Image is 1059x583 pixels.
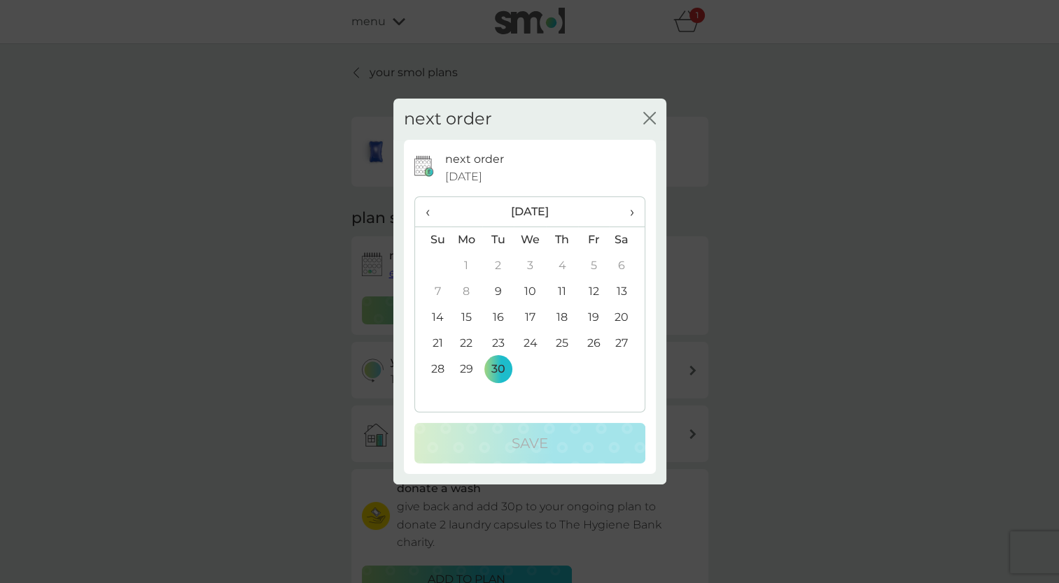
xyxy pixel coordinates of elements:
td: 6 [609,253,644,279]
th: Tu [482,226,514,253]
td: 2 [482,253,514,279]
td: 27 [609,331,644,357]
td: 17 [514,305,546,331]
td: 18 [546,305,577,331]
td: 14 [415,305,451,331]
th: Su [415,226,451,253]
td: 8 [451,279,483,305]
td: 3 [514,253,546,279]
span: ‹ [426,197,440,226]
p: next order [445,150,504,168]
th: Mo [451,226,483,253]
td: 23 [482,331,514,357]
span: [DATE] [445,168,482,186]
td: 30 [482,357,514,382]
td: 11 [546,279,577,305]
td: 21 [415,331,451,357]
td: 22 [451,331,483,357]
td: 12 [578,279,610,305]
td: 20 [609,305,644,331]
td: 7 [415,279,451,305]
th: Sa [609,226,644,253]
td: 1 [451,253,483,279]
td: 10 [514,279,546,305]
th: Th [546,226,577,253]
td: 29 [451,357,483,382]
td: 9 [482,279,514,305]
td: 28 [415,357,451,382]
h2: next order [404,109,492,129]
th: Fr [578,226,610,253]
th: [DATE] [451,197,610,227]
td: 26 [578,331,610,357]
button: close [643,112,656,127]
td: 16 [482,305,514,331]
td: 4 [546,253,577,279]
button: Save [414,423,645,463]
span: › [619,197,633,226]
th: We [514,226,546,253]
p: Save [512,432,548,454]
td: 25 [546,331,577,357]
td: 19 [578,305,610,331]
td: 24 [514,331,546,357]
td: 15 [451,305,483,331]
td: 5 [578,253,610,279]
td: 13 [609,279,644,305]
